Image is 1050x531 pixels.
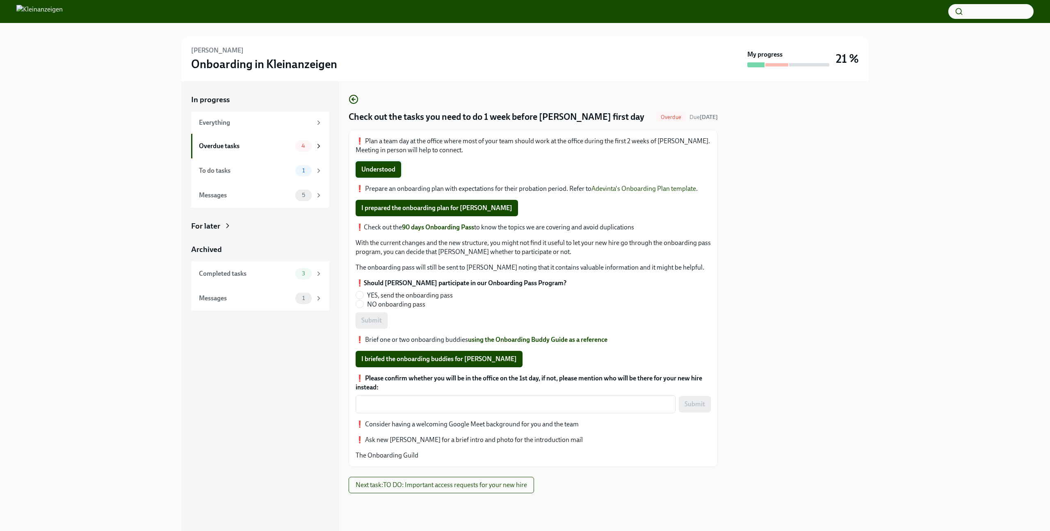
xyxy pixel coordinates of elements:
span: 3 [297,270,310,277]
span: I briefed the onboarding buddies for [PERSON_NAME] [361,355,517,363]
img: Kleinanzeigen [16,5,63,18]
label: ❗️ Please confirm whether you will be in the office on the 1st day, if not, please mention who wi... [356,374,711,392]
label: ❗️Should [PERSON_NAME] participate in our Onboarding Pass Program? [356,279,566,288]
span: 5 [297,192,310,198]
button: I prepared the onboarding plan for [PERSON_NAME] [356,200,518,216]
p: With the current changes and the new structure, you might not find it useful to let your new hire... [356,238,711,256]
div: Completed tasks [199,269,292,278]
h6: [PERSON_NAME] [191,46,244,55]
span: YES, send the onboarding pass [367,291,453,300]
p: ❗️Check out the to know the topics we are covering and avoid duplications [356,223,711,232]
p: ❗️ Brief one or two onboarding buddies [356,335,711,344]
div: Messages [199,294,292,303]
span: September 27th, 2025 09:00 [689,113,718,121]
h3: Onboarding in Kleinanzeigen [191,57,337,71]
span: Next task : TO DO: Important access requests for your new hire [356,481,527,489]
button: Next task:TO DO: Important access requests for your new hire [349,477,534,493]
p: ❗️ Prepare an onboarding plan with expectations for their probation period. Refer to . [356,184,711,193]
a: Everything [191,112,329,134]
h4: Check out the tasks you need to do 1 week before [PERSON_NAME] first day [349,111,644,123]
span: 1 [297,167,310,174]
button: Understood [356,161,401,178]
div: To do tasks [199,166,292,175]
strong: My progress [747,50,783,59]
a: Adevinta's Onboarding Plan template [591,185,696,192]
span: Due [689,114,718,121]
p: ❗️ Consider having a welcoming Google Meet background for you and the team [356,420,711,429]
a: 90 days Onboarding Pass [402,223,474,231]
span: 1 [297,295,310,301]
span: I prepared the onboarding plan for [PERSON_NAME] [361,204,512,212]
a: For later [191,221,329,231]
p: ❗️ Plan a team day at the office where most of your team should work at the office during the fir... [356,137,711,155]
h3: 21 % [836,51,859,66]
p: The onboarding pass will still be sent to [PERSON_NAME] noting that it contains valuable informat... [356,263,711,272]
div: For later [191,221,220,231]
div: Overdue tasks [199,142,292,151]
a: using the Onboarding Buddy Guide as a reference [468,336,607,343]
p: The Onboarding Guild [356,451,711,460]
div: Messages [199,191,292,200]
span: Overdue [656,114,686,120]
button: I briefed the onboarding buddies for [PERSON_NAME] [356,351,523,367]
a: To do tasks1 [191,158,329,183]
span: 4 [297,143,310,149]
strong: [DATE] [700,114,718,121]
a: Overdue tasks4 [191,134,329,158]
a: Messages5 [191,183,329,208]
span: NO onboarding pass [367,300,425,309]
p: ❗️ Ask new [PERSON_NAME] for a brief intro and photo for the introduction mail [356,435,711,444]
a: In progress [191,94,329,105]
span: Understood [361,165,395,174]
a: Archived [191,244,329,255]
div: Everything [199,118,312,127]
a: Completed tasks3 [191,261,329,286]
a: Messages1 [191,286,329,311]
